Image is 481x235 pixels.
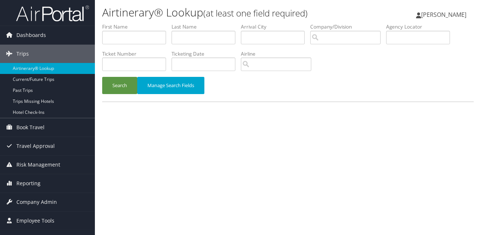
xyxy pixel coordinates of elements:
h1: Airtinerary® Lookup [102,5,350,20]
span: [PERSON_NAME] [421,11,466,19]
label: Last Name [172,23,241,30]
span: Risk Management [16,156,60,174]
label: Company/Division [310,23,386,30]
small: (at least one field required) [203,7,308,19]
label: Ticketing Date [172,50,241,57]
button: Manage Search Fields [137,77,204,94]
a: [PERSON_NAME] [416,4,474,26]
img: airportal-logo.png [16,5,89,22]
label: Ticket Number [102,50,172,57]
span: Trips [16,45,29,63]
label: Airline [241,50,317,57]
span: Company Admin [16,193,57,211]
span: Dashboards [16,26,46,44]
span: Reporting [16,174,41,193]
span: Travel Approval [16,137,55,155]
button: Search [102,77,137,94]
span: Book Travel [16,118,45,137]
label: First Name [102,23,172,30]
span: Employee Tools [16,212,54,230]
label: Arrival City [241,23,310,30]
label: Agency Locator [386,23,455,30]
